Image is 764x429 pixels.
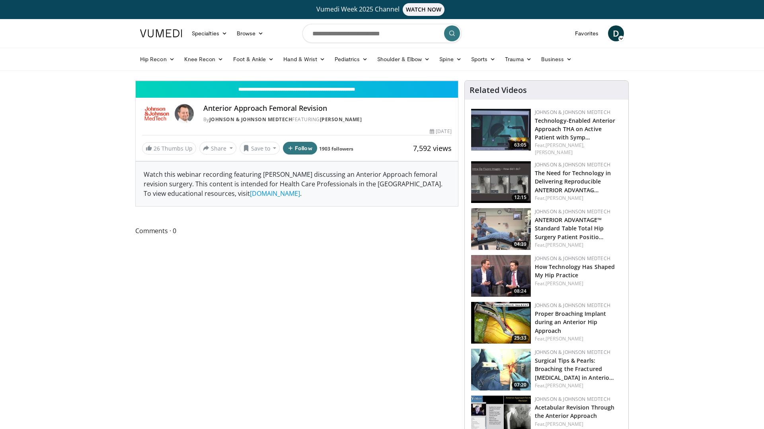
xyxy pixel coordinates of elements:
[203,104,452,113] h4: Anterior Approach Femoral Revision
[535,349,610,356] a: Johnson & Johnson MedTech
[535,142,622,156] div: Feat.
[403,3,445,16] span: WATCH NOW
[608,25,624,41] a: D
[250,189,300,198] a: [DOMAIN_NAME]
[546,280,583,287] a: [PERSON_NAME]
[199,142,236,155] button: Share
[535,255,610,262] a: Johnson & Johnson MedTech
[471,255,531,297] img: 4f89601f-10ac-488c-846b-2cd5de2e5d4c.150x105_q85_crop-smart_upscale.jpg
[232,25,269,41] a: Browse
[512,241,529,248] span: 04:39
[209,116,292,123] a: Johnson & Johnson MedTech
[279,51,330,67] a: Hand & Wrist
[135,51,179,67] a: Hip Recon
[470,85,527,95] h4: Related Videos
[302,24,462,43] input: Search topics, interventions
[136,162,458,206] div: Watch this webinar recording featuring [PERSON_NAME] discussing an Anterior Approach femoral revi...
[283,142,317,155] button: Follow
[471,349,531,390] a: 07:20
[546,421,583,427] a: [PERSON_NAME]
[203,116,452,123] div: By FEATURING
[179,51,228,67] a: Knee Recon
[240,142,280,155] button: Save to
[535,161,610,168] a: Johnson & Johnson MedTech
[546,335,583,342] a: [PERSON_NAME]
[535,216,604,240] a: ANTERIOR ADVANTAGE™ Standard Table Total Hip Surgery Patient Positio…
[471,302,531,344] img: c2781433-cb0f-499a-a98e-aed98ea12d41.150x105_q85_crop-smart_upscale.jpg
[535,149,573,156] a: [PERSON_NAME]
[535,242,622,249] div: Feat.
[512,288,529,295] span: 08:24
[320,116,362,123] a: [PERSON_NAME]
[512,381,529,388] span: 07:20
[535,280,622,287] div: Feat.
[535,404,615,419] a: Acetabular Revision Through the Anterior Approach
[471,109,531,151] a: 63:05
[535,195,622,202] div: Feat.
[142,142,196,155] a: 26 Thumbs Up
[535,335,622,342] div: Feat.
[372,51,435,67] a: Shoulder & Elbow
[435,51,466,67] a: Spine
[570,25,603,41] a: Favorites
[471,161,531,203] a: 12:15
[466,51,501,67] a: Sports
[142,104,172,123] img: Johnson & Johnson MedTech
[154,145,160,152] span: 26
[319,145,353,152] a: 1903 followers
[535,302,610,309] a: Johnson & Johnson MedTech
[471,109,531,151] img: ca00bfcd-535c-47a6-b3aa-599a892296dd.150x105_q85_crop-smart_upscale.jpg
[135,226,458,236] span: Comments 0
[535,357,614,381] a: Surgical Tips & Pearls: Broaching the Fractured [MEDICAL_DATA] in Anterio…
[535,421,622,428] div: Feat.
[535,396,610,402] a: Johnson & Johnson MedTech
[471,208,531,250] img: 4e94e8c7-d2b4-49e8-8fba-e1a366c14ccc.150x105_q85_crop-smart_upscale.jpg
[187,25,232,41] a: Specialties
[471,161,531,203] img: 8c6faf1e-8306-450e-bfa8-1ed7e3dc016a.150x105_q85_crop-smart_upscale.jpg
[471,255,531,297] a: 08:24
[512,194,529,201] span: 12:15
[471,208,531,250] a: 04:39
[140,29,182,37] img: VuMedi Logo
[512,141,529,149] span: 63:05
[512,334,529,342] span: 25:33
[546,195,583,201] a: [PERSON_NAME]
[413,143,452,153] span: 7,592 views
[535,382,622,389] div: Feat.
[228,51,279,67] a: Foot & Ankle
[330,51,372,67] a: Pediatrics
[546,382,583,389] a: [PERSON_NAME]
[546,142,585,149] a: [PERSON_NAME],
[535,117,616,141] a: Technology-Enabled Anterior Approach THA on Active Patient with Symp…
[500,51,536,67] a: Trauma
[535,310,606,334] a: Proper Broaching Implant during an Anterior Hip Approach
[471,302,531,344] a: 25:33
[141,3,623,16] a: Vumedi Week 2025 ChannelWATCH NOW
[536,51,577,67] a: Business
[535,169,611,193] a: The Need for Technology in Delivering Reproducible ANTERIOR ADVANTAG…
[430,128,451,135] div: [DATE]
[535,263,615,279] a: How Technology Has Shaped My Hip Practice
[546,242,583,248] a: [PERSON_NAME]
[471,349,531,390] img: 7ca5f84c-edb2-46ec-a6aa-b15767115802.150x105_q85_crop-smart_upscale.jpg
[175,104,194,123] img: Avatar
[535,109,610,116] a: Johnson & Johnson MedTech
[535,208,610,215] a: Johnson & Johnson MedTech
